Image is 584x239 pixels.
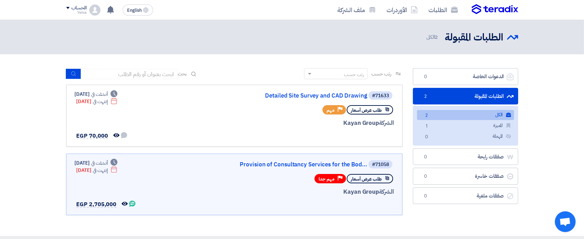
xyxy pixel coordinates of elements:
[319,176,335,182] span: مهم جدا
[123,4,153,16] button: English
[178,70,187,77] span: بحث
[422,193,430,200] span: 0
[77,132,108,140] span: EGP 70,000
[422,173,430,180] span: 0
[379,187,394,196] span: الشركة
[426,33,440,41] span: الكل
[422,73,430,80] span: 0
[81,69,178,79] input: ابحث بعنوان أو رقم الطلب
[413,148,518,165] a: صفقات رابحة0
[472,4,518,15] img: Teradix logo
[422,93,430,100] span: 2
[423,123,431,130] span: 1
[351,176,382,182] span: طلب عرض أسعار
[423,112,431,119] span: 2
[75,159,118,167] div: [DATE]
[89,4,100,16] img: profile_test.png
[422,154,430,160] span: 0
[372,162,389,167] div: #71058
[344,71,364,78] div: رتب حسب
[417,121,514,131] a: المميزة
[435,33,438,41] span: 2
[66,11,87,15] div: Yehia
[227,119,394,128] div: Kayan Group
[413,168,518,185] a: صفقات خاسرة0
[77,200,117,209] span: EGP 2,705,000
[381,2,423,18] a: الأوردرات
[417,131,514,141] a: المهملة
[423,2,463,18] a: الطلبات
[72,5,87,11] div: الحساب
[413,187,518,204] a: صفقات ملغية0
[445,31,504,44] h2: الطلبات المقبولة
[379,119,394,127] span: الشركة
[91,159,108,167] span: أنشئت في
[423,134,431,141] span: 0
[93,167,108,174] span: إنتهت في
[332,2,381,18] a: ملف الشركة
[75,91,118,98] div: [DATE]
[417,110,514,120] a: الكل
[93,98,108,105] span: إنتهت في
[229,162,367,168] a: Provision of Consultancy Services for the Bod...
[77,167,118,174] div: [DATE]
[229,93,367,99] a: Detailed Site Survey and CAD Drawing
[127,8,142,13] span: English
[555,211,576,232] div: Open chat
[413,68,518,85] a: الدعوات الخاصة0
[91,91,108,98] span: أنشئت في
[227,187,394,196] div: Kayan Group
[327,107,335,113] span: مهم
[372,93,389,98] div: #71633
[77,98,118,105] div: [DATE]
[413,88,518,105] a: الطلبات المقبولة2
[351,107,382,113] span: طلب عرض أسعار
[371,70,391,77] span: رتب حسب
